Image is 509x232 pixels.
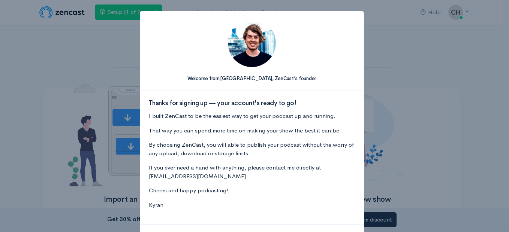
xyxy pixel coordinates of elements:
p: If you ever need a hand with anything, please contact me directly at [EMAIL_ADDRESS][DOMAIN_NAME] [149,164,355,180]
p: By choosing ZenCast, you will able to publish your podcast without the worry of any upload, downl... [149,141,355,158]
p: I built ZenCast to be the easiest way to get your podcast up and running. [149,112,355,120]
p: Kyran [149,201,355,210]
h5: Welcome from [GEOGRAPHIC_DATA], ZenCast's founder [149,76,355,81]
p: That way you can spend more time on making your show the best it can be. [149,126,355,135]
iframe: gist-messenger-bubble-iframe [484,207,502,225]
h3: Thanks for signing up — your account's ready to go! [149,100,355,107]
p: Cheers and happy podcasting! [149,186,355,195]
